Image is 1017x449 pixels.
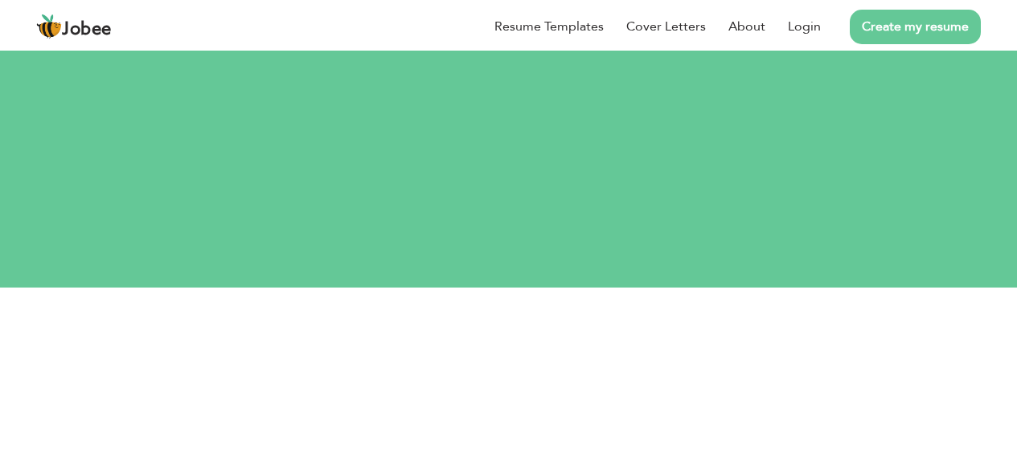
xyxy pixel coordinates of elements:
span: Jobee [62,21,112,39]
img: jobee.io [36,14,62,39]
a: Login [788,17,821,36]
a: Jobee [36,14,112,39]
a: Resume Templates [494,17,604,36]
a: About [728,17,765,36]
a: Cover Letters [626,17,706,36]
a: Create my resume [850,10,981,44]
